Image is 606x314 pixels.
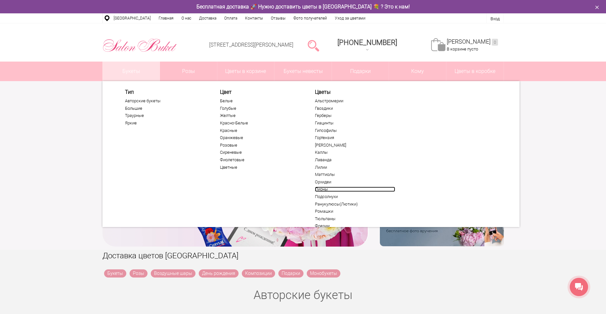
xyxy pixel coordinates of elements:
a: Белые [220,98,300,104]
div: Бесплатная доставка 🚀 Нужно доставить цветы в [GEOGRAPHIC_DATA] 💐 ? Это к нам! [98,3,509,10]
a: Альстромерии [315,98,395,104]
a: Гвоздики [315,106,395,111]
a: Авторские букеты [125,98,205,104]
a: Подарки [332,62,389,81]
a: [PHONE_NUMBER] [334,36,401,55]
a: Уход за цветами [331,13,369,23]
a: Букеты [103,62,160,81]
a: Подсолнухи [315,194,395,199]
a: Тюльпаны [315,216,395,221]
ins: 0 [492,39,498,46]
a: Розы [160,62,217,81]
a: Лаванда [315,157,395,163]
a: Подарки [278,269,303,278]
a: Контакты [241,13,267,23]
a: [GEOGRAPHIC_DATA] [110,13,155,23]
a: Букеты невесты [274,62,332,81]
a: Цветные [220,165,300,170]
a: Гортензия [315,135,395,140]
a: [PERSON_NAME] [447,38,498,46]
a: Каллы [315,150,395,155]
a: Монобукеты [307,269,340,278]
a: Желтые [220,113,300,118]
h1: Доставка цветов [GEOGRAPHIC_DATA] [102,250,504,262]
img: Цветы Нижний Новгород [102,37,177,54]
a: Гипсофилы [315,128,395,133]
a: Композиции [242,269,275,278]
a: Голубые [220,106,300,111]
a: Ромашки [315,209,395,214]
a: Розовые [220,143,300,148]
a: Фрезии [315,223,395,229]
a: О нас [178,13,195,23]
a: Цветы [315,89,395,95]
span: Цвет [220,89,300,95]
a: Орхидеи [315,179,395,185]
span: Кому [389,62,446,81]
a: Оранжевые [220,135,300,140]
a: Траурные [125,113,205,118]
a: Большие [125,106,205,111]
a: Отзывы [267,13,289,23]
a: Букеты [104,269,126,278]
a: Красно-Белые [220,121,300,126]
a: Лилии [315,165,395,170]
a: [STREET_ADDRESS][PERSON_NAME] [209,42,293,48]
a: [PERSON_NAME] [315,143,395,148]
a: Герберы [315,113,395,118]
a: Гиацинты [315,121,395,126]
span: Тип [125,89,205,95]
a: Яркие [125,121,205,126]
a: Сиреневые [220,150,300,155]
a: Доставка [195,13,220,23]
a: Авторские букеты [254,288,352,302]
a: Цветы в коробке [446,62,504,81]
span: [PHONE_NUMBER] [337,38,397,47]
a: Главная [155,13,178,23]
a: Воздушные шары [151,269,195,278]
span: В корзине пусто [447,47,478,51]
a: Маттиолы [315,172,395,177]
a: Фото получателей [289,13,331,23]
a: Пионы [315,187,395,192]
a: День рождения [199,269,239,278]
a: Ранукулюсы(Лютики) [315,202,395,207]
a: Фиолетовые [220,157,300,163]
a: Вход [490,16,500,21]
a: Розы [130,269,148,278]
a: Оплата [220,13,241,23]
a: Красные [220,128,300,133]
a: Цветы в корзине [217,62,274,81]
